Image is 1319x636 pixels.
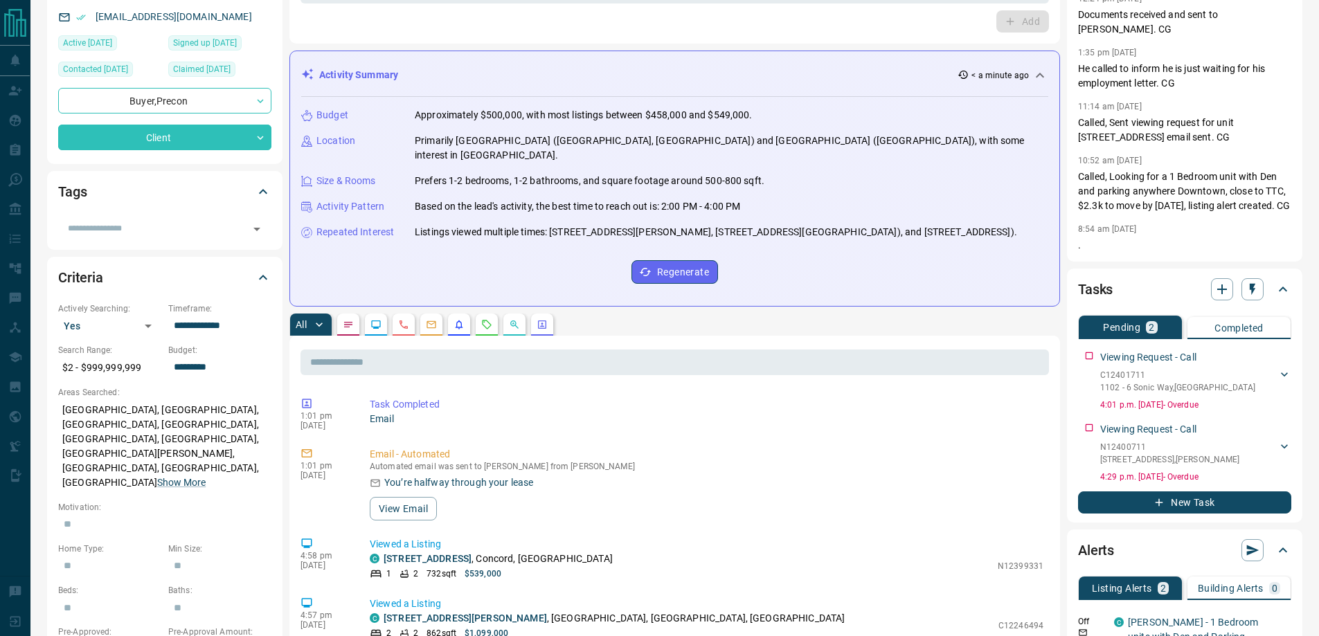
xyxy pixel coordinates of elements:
[370,597,1043,611] p: Viewed a Listing
[1100,350,1196,365] p: Viewing Request - Call
[1078,273,1291,306] div: Tasks
[58,181,87,203] h2: Tags
[76,12,86,22] svg: Email Verified
[58,501,271,514] p: Motivation:
[316,174,376,188] p: Size & Rooms
[300,551,349,561] p: 4:58 pm
[1092,583,1152,593] p: Listing Alerts
[1078,8,1291,37] p: Documents received and sent to [PERSON_NAME]. CG
[96,11,252,22] a: [EMAIL_ADDRESS][DOMAIN_NAME]
[481,319,492,330] svg: Requests
[1149,322,1154,332] p: 2
[1100,453,1239,466] p: [STREET_ADDRESS] , [PERSON_NAME]
[998,560,1043,572] p: N12399331
[300,610,349,620] p: 4:57 pm
[58,356,161,379] p: $2 - $999,999,999
[1078,238,1291,253] p: .
[1100,369,1255,381] p: C12401711
[631,260,718,284] button: Regenerate
[1100,422,1196,437] p: Viewing Request - Call
[1198,583,1264,593] p: Building Alerts
[58,35,161,55] div: Sun Sep 14 2025
[168,302,271,315] p: Timeframe:
[296,320,307,329] p: All
[319,68,398,82] p: Activity Summary
[537,319,548,330] svg: Agent Actions
[454,319,465,330] svg: Listing Alerts
[168,584,271,597] p: Baths:
[384,553,472,564] a: [STREET_ADDRESS]
[1078,62,1291,91] p: He called to inform he is just waiting for his employment letter. CG
[370,462,1043,471] p: Automated email was sent to [PERSON_NAME] from [PERSON_NAME]
[1078,534,1291,567] div: Alerts
[316,134,355,148] p: Location
[343,319,354,330] svg: Notes
[1078,116,1291,145] p: Called, Sent viewing request for unit [STREET_ADDRESS] email sent. CG
[415,225,1017,239] p: Listings viewed multiple times: [STREET_ADDRESS][PERSON_NAME], [STREET_ADDRESS][GEOGRAPHIC_DATA])...
[384,611,845,626] p: , [GEOGRAPHIC_DATA], [GEOGRAPHIC_DATA], [GEOGRAPHIC_DATA]
[1100,366,1291,397] div: C124017111102 - 6 Sonic Way,[GEOGRAPHIC_DATA]
[168,543,271,555] p: Min Size:
[998,619,1043,632] p: C12246494
[384,612,547,624] a: [STREET_ADDRESS][PERSON_NAME]
[1078,156,1142,165] p: 10:52 am [DATE]
[415,134,1048,163] p: Primarily [GEOGRAPHIC_DATA] ([GEOGRAPHIC_DATA], [GEOGRAPHIC_DATA]) and [GEOGRAPHIC_DATA] ([GEOGRA...
[247,219,267,239] button: Open
[58,266,103,289] h2: Criteria
[316,199,384,214] p: Activity Pattern
[1272,583,1277,593] p: 0
[168,35,271,55] div: Tue Jan 28 2025
[415,108,753,122] p: Approximately $500,000, with most listings between $458,000 and $549,000.
[370,497,437,520] button: View Email
[58,261,271,294] div: Criteria
[58,125,271,150] div: Client
[58,399,271,494] p: [GEOGRAPHIC_DATA], [GEOGRAPHIC_DATA], [GEOGRAPHIC_DATA], [GEOGRAPHIC_DATA], [GEOGRAPHIC_DATA], [G...
[316,108,348,122] p: Budget
[58,175,271,208] div: Tags
[1078,278,1113,300] h2: Tasks
[1078,224,1137,234] p: 8:54 am [DATE]
[58,584,161,597] p: Beds:
[370,447,1043,462] p: Email - Automated
[1078,539,1114,561] h2: Alerts
[1160,583,1166,593] p: 2
[58,386,271,399] p: Areas Searched:
[173,36,237,50] span: Signed up [DATE]
[300,471,349,480] p: [DATE]
[370,412,1043,426] p: Email
[1078,615,1106,628] p: Off
[58,315,161,337] div: Yes
[1100,438,1291,469] div: N12400711[STREET_ADDRESS],[PERSON_NAME]
[1100,381,1255,394] p: 1102 - 6 Sonic Way , [GEOGRAPHIC_DATA]
[370,537,1043,552] p: Viewed a Listing
[1078,102,1142,111] p: 11:14 am [DATE]
[426,319,437,330] svg: Emails
[300,421,349,430] p: [DATE]
[1100,441,1239,453] p: N12400711
[58,344,161,356] p: Search Range:
[1214,323,1264,333] p: Completed
[157,475,206,490] button: Show More
[1114,617,1124,627] div: condos.ca
[370,319,382,330] svg: Lead Browsing Activity
[58,302,161,315] p: Actively Searching:
[398,319,409,330] svg: Calls
[63,36,112,50] span: Active [DATE]
[1100,471,1291,483] p: 4:29 p.m. [DATE] - Overdue
[316,225,394,239] p: Repeated Interest
[415,199,740,214] p: Based on the lead's activity, the best time to reach out is: 2:00 PM - 4:00 PM
[370,613,379,623] div: condos.ca
[58,543,161,555] p: Home Type:
[384,475,533,490] p: You’re halfway through your lease
[370,397,1043,412] p: Task Completed
[300,561,349,570] p: [DATE]
[384,552,613,566] p: , Concord, [GEOGRAPHIC_DATA]
[1078,170,1291,213] p: Called, Looking for a 1 Bedroom unit with Den and parking anywhere Downtown, close to TTC, $2.3k ...
[300,620,349,630] p: [DATE]
[300,411,349,421] p: 1:01 pm
[300,461,349,471] p: 1:01 pm
[413,567,418,580] p: 2
[465,567,501,580] p: $539,000
[509,319,520,330] svg: Opportunities
[370,554,379,563] div: condos.ca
